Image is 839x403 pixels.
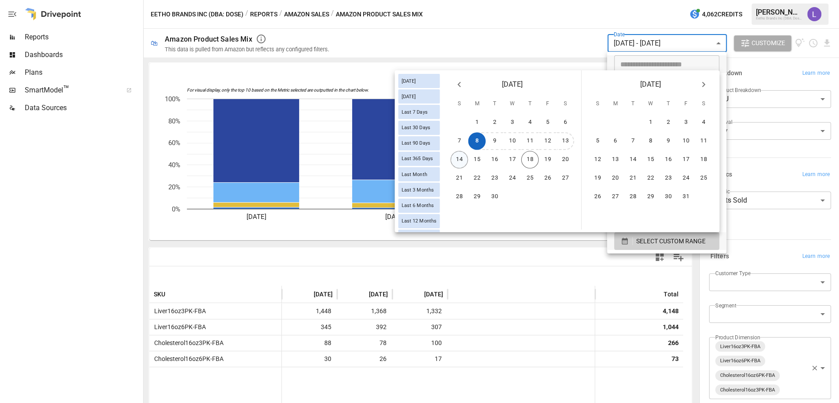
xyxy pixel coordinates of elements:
span: SELECT CUSTOM RANGE [636,236,706,247]
span: Monday [607,95,623,113]
button: 21 [624,169,642,187]
span: Wednesday [504,95,520,113]
button: 31 [677,188,695,206]
button: 26 [539,169,557,187]
button: 9 [660,132,677,150]
button: 20 [607,169,624,187]
button: 30 [486,188,504,206]
span: Last 365 Days [398,156,436,161]
button: 25 [695,169,713,187]
span: [DATE] [502,78,523,91]
button: 2 [660,114,677,131]
button: 15 [468,151,486,169]
span: Sunday [451,95,467,113]
span: Tuesday [625,95,641,113]
button: 14 [624,151,642,169]
button: 3 [677,114,695,131]
div: Last 30 Days [398,121,440,135]
button: 16 [660,151,677,169]
span: Wednesday [642,95,658,113]
span: Tuesday [486,95,502,113]
div: Last 90 Days [398,136,440,150]
button: 6 [607,132,624,150]
button: 1 [642,114,660,131]
button: 23 [660,169,677,187]
button: 17 [677,151,695,169]
button: 27 [607,188,624,206]
button: 28 [624,188,642,206]
button: 1 [468,114,486,131]
button: 5 [589,132,607,150]
div: Last 7 Days [398,105,440,119]
span: Saturday [557,95,573,113]
button: 16 [486,151,504,169]
div: [DATE] [398,74,440,88]
button: 12 [539,132,557,150]
span: Thursday [522,95,538,113]
button: 15 [642,151,660,169]
span: Thursday [660,95,676,113]
button: 24 [504,169,521,187]
button: 17 [504,151,521,169]
span: Last 30 Days [398,125,433,130]
span: Last Month [398,172,430,177]
span: [DATE] [640,78,661,91]
button: 2 [486,114,504,131]
span: Last 90 Days [398,140,433,146]
button: Next month [695,76,712,93]
button: 26 [589,188,607,206]
button: 4 [521,114,539,131]
button: 12 [589,151,607,169]
button: 19 [539,151,557,169]
button: 8 [642,132,660,150]
button: 21 [451,169,468,187]
button: 9 [486,132,504,150]
div: Last Month [398,167,440,181]
span: Last 12 Months [398,218,440,224]
button: 13 [557,132,574,150]
button: 18 [521,151,539,169]
button: 19 [589,169,607,187]
button: 11 [521,132,539,150]
div: Last 3 Months [398,183,440,197]
button: 25 [521,169,539,187]
button: 20 [557,151,574,169]
span: Saturday [695,95,711,113]
button: 28 [451,188,468,206]
span: Friday [539,95,555,113]
button: 5 [539,114,557,131]
button: 29 [642,188,660,206]
span: Last 3 Months [398,187,437,193]
button: 3 [504,114,521,131]
button: 22 [642,169,660,187]
div: Last Year [398,230,440,244]
span: Monday [469,95,485,113]
button: 23 [486,169,504,187]
button: 24 [677,169,695,187]
button: 6 [557,114,574,131]
div: Last 6 Months [398,199,440,213]
button: 30 [660,188,677,206]
span: [DATE] [398,94,419,100]
button: 10 [677,132,695,150]
button: 29 [468,188,486,206]
span: Last 7 Days [398,109,431,115]
button: 4 [695,114,713,131]
span: [DATE] [398,78,419,84]
button: 22 [468,169,486,187]
button: 14 [451,151,468,169]
button: 11 [695,132,713,150]
button: 8 [468,132,486,150]
button: 7 [451,132,468,150]
span: Friday [678,95,694,113]
button: 10 [504,132,521,150]
button: Previous month [450,76,468,93]
span: Last 6 Months [398,203,437,208]
button: 18 [695,151,713,169]
span: Sunday [589,95,605,113]
button: SELECT CUSTOM RANGE [614,232,719,250]
button: 7 [624,132,642,150]
button: 27 [557,169,574,187]
div: Last 12 Months [398,214,440,228]
button: 13 [607,151,624,169]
